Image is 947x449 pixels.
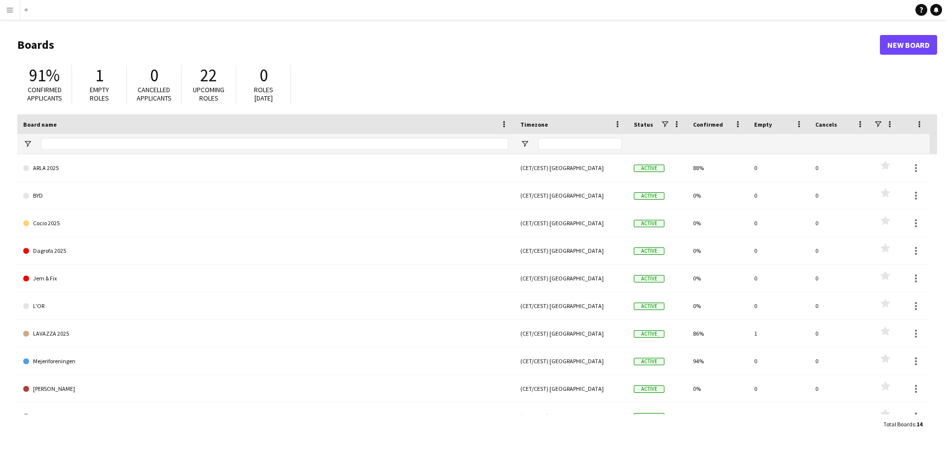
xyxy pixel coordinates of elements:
[634,121,653,128] span: Status
[748,237,809,264] div: 0
[23,154,509,182] a: ARLA 2025
[634,358,664,365] span: Active
[23,139,32,148] button: Open Filter Menu
[520,121,548,128] span: Timezone
[23,375,509,403] a: [PERSON_NAME]
[634,165,664,172] span: Active
[809,347,871,375] div: 0
[748,375,809,402] div: 0
[687,154,748,181] div: 88%
[634,275,664,282] span: Active
[809,403,871,430] div: 0
[809,182,871,209] div: 0
[23,209,509,237] a: Cocio 2025
[514,347,628,375] div: (CET/CEST) [GEOGRAPHIC_DATA]
[687,375,748,402] div: 0%
[748,347,809,375] div: 0
[23,182,509,209] a: BYD
[137,85,172,103] span: Cancelled applicants
[809,154,871,181] div: 0
[150,65,158,86] span: 0
[687,237,748,264] div: 0%
[23,320,509,347] a: LAVAZZA 2025
[916,420,922,428] span: 14
[514,403,628,430] div: (CET/CEST) [GEOGRAPHIC_DATA]
[514,265,628,292] div: (CET/CEST) [GEOGRAPHIC_DATA]
[200,65,217,86] span: 22
[634,220,664,227] span: Active
[748,403,809,430] div: 0
[514,237,628,264] div: (CET/CEST) [GEOGRAPHIC_DATA]
[27,85,62,103] span: Confirmed applicants
[815,121,837,128] span: Cancels
[514,320,628,347] div: (CET/CEST) [GEOGRAPHIC_DATA]
[23,121,57,128] span: Board name
[748,292,809,319] div: 0
[23,237,509,265] a: Dagrofa 2025
[693,121,723,128] span: Confirmed
[538,138,622,150] input: Timezone Filter Input
[687,320,748,347] div: 86%
[880,35,937,55] a: New Board
[41,138,509,150] input: Board name Filter Input
[514,154,628,181] div: (CET/CEST) [GEOGRAPHIC_DATA]
[687,209,748,237] div: 0%
[634,413,664,420] span: Active
[634,385,664,393] span: Active
[23,265,509,292] a: Jem & Fix
[809,265,871,292] div: 0
[193,85,224,103] span: Upcoming roles
[754,121,772,128] span: Empty
[23,292,509,320] a: L'OR
[687,347,748,375] div: 94%
[634,192,664,200] span: Active
[748,154,809,181] div: 0
[90,85,109,103] span: Empty roles
[687,292,748,319] div: 0%
[809,375,871,402] div: 0
[514,292,628,319] div: (CET/CEST) [GEOGRAPHIC_DATA]
[95,65,104,86] span: 1
[748,182,809,209] div: 0
[259,65,268,86] span: 0
[748,320,809,347] div: 1
[254,85,273,103] span: Roles [DATE]
[687,403,748,430] div: 100%
[17,37,880,52] h1: Boards
[634,303,664,310] span: Active
[23,347,509,375] a: Mejeriforeningen
[883,414,922,434] div: :
[514,209,628,237] div: (CET/CEST) [GEOGRAPHIC_DATA]
[514,375,628,402] div: (CET/CEST) [GEOGRAPHIC_DATA]
[520,139,529,148] button: Open Filter Menu
[883,420,915,428] span: Total Boards
[687,182,748,209] div: 0%
[748,209,809,237] div: 0
[634,330,664,338] span: Active
[29,65,60,86] span: 91%
[809,320,871,347] div: 0
[809,209,871,237] div: 0
[809,237,871,264] div: 0
[23,403,509,430] a: Mindre kampagner
[634,247,664,255] span: Active
[514,182,628,209] div: (CET/CEST) [GEOGRAPHIC_DATA]
[687,265,748,292] div: 0%
[809,292,871,319] div: 0
[748,265,809,292] div: 0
